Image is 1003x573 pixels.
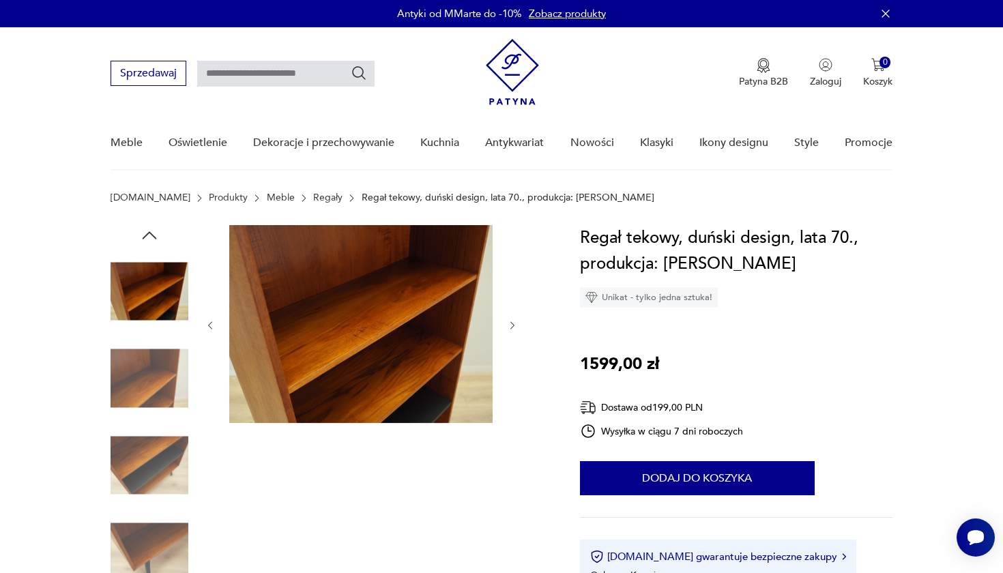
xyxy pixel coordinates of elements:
button: Zaloguj [810,58,841,88]
p: Patyna B2B [739,75,788,88]
a: Dekoracje i przechowywanie [253,117,394,169]
p: Regał tekowy, duński design, lata 70., produkcja: [PERSON_NAME] [362,192,654,203]
a: Kuchnia [420,117,459,169]
img: Ikona dostawy [580,399,596,416]
a: Antykwariat [485,117,544,169]
div: Wysyłka w ciągu 7 dni roboczych [580,423,744,439]
a: Zobacz produkty [529,7,606,20]
div: Dostawa od 199,00 PLN [580,399,744,416]
img: Zdjęcie produktu Regał tekowy, duński design, lata 70., produkcja: Dania [111,340,188,417]
a: Ikona medaluPatyna B2B [739,58,788,88]
a: Promocje [845,117,892,169]
a: Nowości [570,117,614,169]
h1: Regał tekowy, duński design, lata 70., produkcja: [PERSON_NAME] [580,225,893,277]
img: Ikona certyfikatu [590,550,604,563]
a: Style [794,117,819,169]
img: Ikona diamentu [585,291,598,304]
a: Regały [313,192,343,203]
p: Koszyk [863,75,892,88]
img: Zdjęcie produktu Regał tekowy, duński design, lata 70., produkcja: Dania [111,426,188,504]
p: Zaloguj [810,75,841,88]
button: [DOMAIN_NAME] gwarantuje bezpieczne zakupy [590,550,846,563]
a: [DOMAIN_NAME] [111,192,190,203]
button: Sprzedawaj [111,61,186,86]
button: Dodaj do koszyka [580,461,815,495]
img: Zdjęcie produktu Regał tekowy, duński design, lata 70., produkcja: Dania [111,252,188,330]
button: Patyna B2B [739,58,788,88]
button: Szukaj [351,65,367,81]
img: Ikona strzałki w prawo [842,553,846,560]
a: Sprzedawaj [111,70,186,79]
div: Unikat - tylko jedna sztuka! [580,287,718,308]
a: Meble [111,117,143,169]
img: Ikonka użytkownika [819,58,832,72]
p: Antyki od MMarte do -10% [397,7,522,20]
button: 0Koszyk [863,58,892,88]
img: Ikona medalu [757,58,770,73]
p: 1599,00 zł [580,351,659,377]
iframe: Smartsupp widget button [957,518,995,557]
img: Ikona koszyka [871,58,885,72]
a: Meble [267,192,295,203]
a: Produkty [209,192,248,203]
div: 0 [880,57,891,68]
a: Ikony designu [699,117,768,169]
a: Klasyki [640,117,673,169]
img: Zdjęcie produktu Regał tekowy, duński design, lata 70., produkcja: Dania [229,225,493,423]
a: Oświetlenie [169,117,227,169]
img: Patyna - sklep z meblami i dekoracjami vintage [486,39,539,105]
